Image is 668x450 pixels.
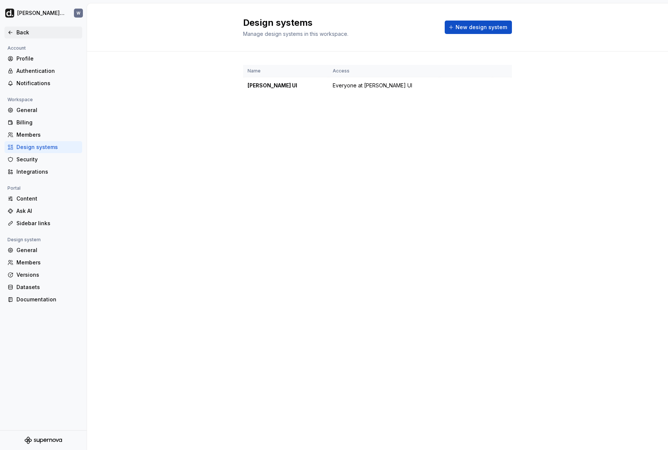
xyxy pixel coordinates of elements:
a: Members [4,257,82,269]
a: Back [4,27,82,38]
div: Billing [16,119,79,126]
span: Manage design systems in this workspace. [243,31,348,37]
a: Integrations [4,166,82,178]
div: Notifications [16,80,79,87]
div: Content [16,195,79,202]
a: Authentication [4,65,82,77]
div: Design system [4,235,44,244]
a: Design systems [4,141,82,153]
div: Integrations [16,168,79,176]
a: General [4,104,82,116]
th: Name [243,65,328,77]
img: b918d911-6884-482e-9304-cbecc30deec6.png [5,9,14,18]
span: New design system [456,24,507,31]
div: [PERSON_NAME] UI [248,82,324,89]
button: New design system [445,21,512,34]
a: Datasets [4,281,82,293]
div: W [77,10,80,16]
div: Back [16,29,79,36]
div: Workspace [4,95,36,104]
div: Members [16,259,79,266]
div: Datasets [16,283,79,291]
a: Billing [4,117,82,128]
a: Security [4,153,82,165]
div: Authentication [16,67,79,75]
div: Account [4,44,29,53]
div: Sidebar links [16,220,79,227]
a: General [4,244,82,256]
div: General [16,246,79,254]
a: Content [4,193,82,205]
a: Notifications [4,77,82,89]
div: Documentation [16,296,79,303]
div: Ask AI [16,207,79,215]
div: [PERSON_NAME] UI [17,9,65,17]
div: Design systems [16,143,79,151]
button: [PERSON_NAME] UIW [1,5,85,21]
span: Everyone at [PERSON_NAME] UI [333,82,412,89]
svg: Supernova Logo [25,437,62,444]
th: Access [328,65,439,77]
div: General [16,106,79,114]
a: Ask AI [4,205,82,217]
div: Versions [16,271,79,279]
h2: Design systems [243,17,436,29]
div: Portal [4,184,24,193]
a: Versions [4,269,82,281]
a: Sidebar links [4,217,82,229]
a: Documentation [4,294,82,305]
a: Profile [4,53,82,65]
div: Security [16,156,79,163]
div: Members [16,131,79,139]
div: Profile [16,55,79,62]
a: Members [4,129,82,141]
